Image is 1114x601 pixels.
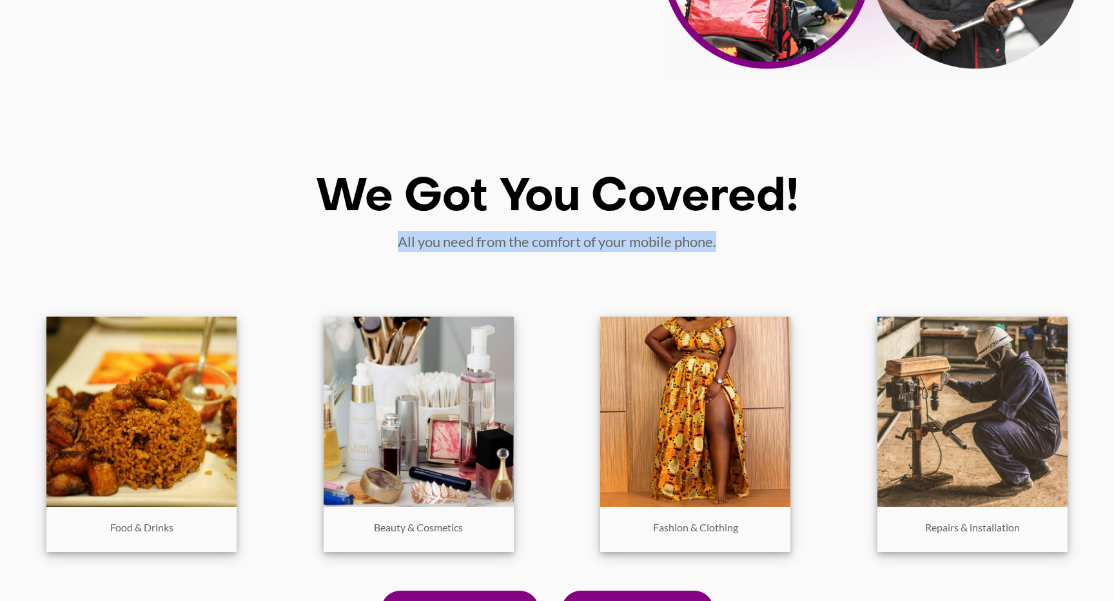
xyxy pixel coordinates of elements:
h1: We Got You Covered! [13,172,1101,226]
p: Food & Drinks [53,513,230,535]
p: All you need from the comfort of your mobile phone. [13,231,1101,252]
img: food-and-drinks [46,317,237,507]
img: beauty-cosmetics [324,317,514,507]
p: Repairs & installation [884,513,1061,535]
p: Fashion & Clothing [607,513,784,535]
img: repairs [877,317,1068,507]
p: Beauty & Cosmetics [330,513,507,535]
img: fashion [600,317,790,507]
